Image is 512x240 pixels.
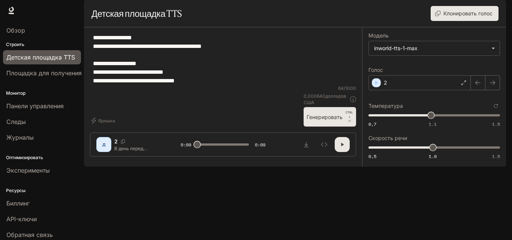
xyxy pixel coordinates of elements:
font: Температура [368,103,403,109]
button: Ярлыки [90,115,118,127]
font: В день перед исчезновением техники в доме меняли сигнализацию. Подрядчик сообщества новый и устан... [114,146,160,203]
button: Копировать голосовой идентификатор [118,139,128,144]
font: 0,7 [368,121,376,127]
font: CTRL + [346,110,353,119]
button: Осмотреть [317,137,332,152]
font: Клонировать голос [443,10,493,16]
font: 1.0 [429,153,437,160]
font: 0:09 [181,142,191,148]
font: 64 [338,85,344,91]
font: 1.5 [492,121,500,127]
font: ⏎ [348,119,351,123]
button: Сбросить к настройкам по умолчанию [492,102,500,110]
font: / [344,85,345,91]
button: ГенерироватьCTRL +⏎ [304,107,356,127]
font: 0,5 [368,153,376,160]
font: Детская площадка TTS [91,8,182,19]
font: Голос [368,67,383,73]
font: Скорость речи [368,135,407,141]
div: inworld-tts-1-max [369,41,500,55]
font: Модель [368,32,389,39]
font: Генерировать [307,114,343,120]
font: inworld-tts-1-max [374,45,418,51]
font: 1.5 [492,153,500,160]
button: Клонировать голос [431,6,499,21]
font: 1000 [345,85,356,91]
button: Скачать аудио [299,137,314,152]
font: Д [102,142,106,147]
font: 0:09 [255,142,265,148]
font: Ярлыки [98,118,115,124]
font: 0,000640 [304,93,325,99]
font: 2 [384,79,387,86]
font: 1.1 [429,121,437,127]
font: 2 [114,138,118,145]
